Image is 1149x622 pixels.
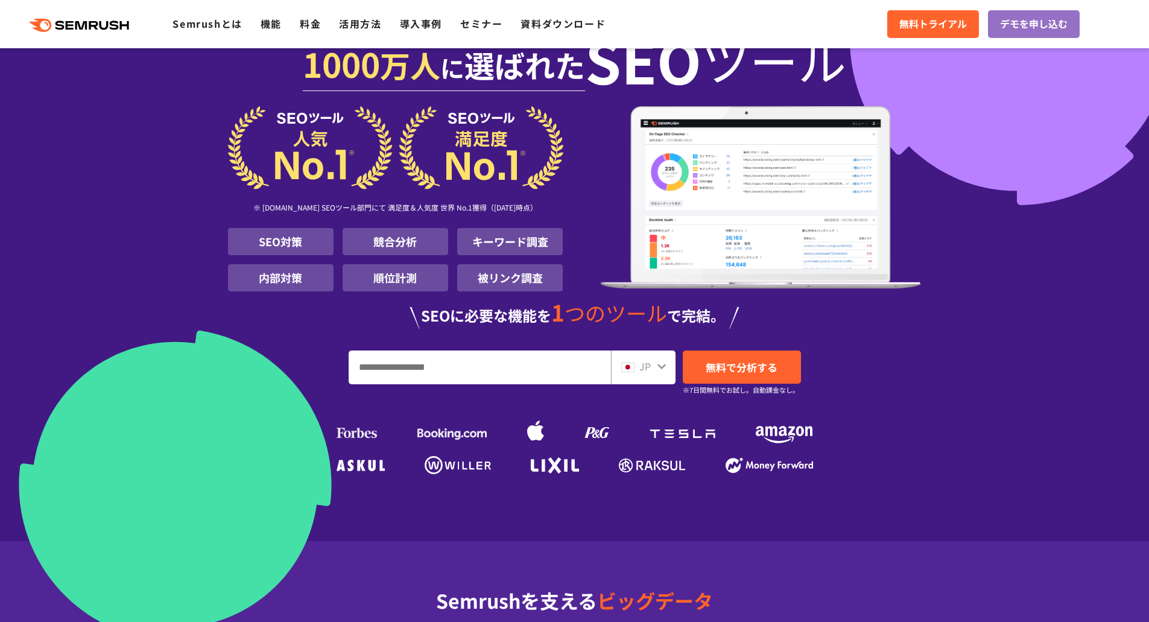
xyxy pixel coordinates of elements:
span: JP [639,359,651,373]
li: 内部対策 [228,264,334,291]
span: 1 [551,296,565,328]
span: 選ばれた [464,43,585,86]
li: 被リンク調査 [457,264,563,291]
li: 順位計測 [343,264,448,291]
span: デモを申し込む [1000,16,1068,32]
a: 資料ダウンロード [521,16,606,31]
small: ※7日間無料でお試し。自動課金なし。 [683,384,799,396]
li: キーワード調査 [457,228,563,255]
a: 機能 [261,16,282,31]
span: 無料トライアル [899,16,967,32]
span: 万人 [380,43,440,86]
span: つのツール [565,298,667,328]
a: 活用方法 [339,16,381,31]
li: SEO対策 [228,228,334,255]
a: 無料で分析する [683,351,801,384]
span: 1000 [303,39,380,87]
a: 料金 [300,16,321,31]
span: ツール [701,36,846,84]
span: ビッグデータ [597,586,713,614]
span: 無料で分析する [706,360,777,375]
span: に [440,50,464,85]
input: URL、キーワードを入力してください [349,351,610,384]
div: SEOに必要な機能を [228,301,922,329]
span: で完結。 [667,305,725,326]
span: SEO [585,36,701,84]
a: Semrushとは [173,16,242,31]
a: デモを申し込む [988,10,1080,38]
div: ※ [DOMAIN_NAME] SEOツール部門にて 満足度＆人気度 世界 No.1獲得（[DATE]時点） [228,189,563,228]
li: 競合分析 [343,228,448,255]
a: セミナー [460,16,502,31]
a: 導入事例 [400,16,442,31]
a: 無料トライアル [887,10,979,38]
